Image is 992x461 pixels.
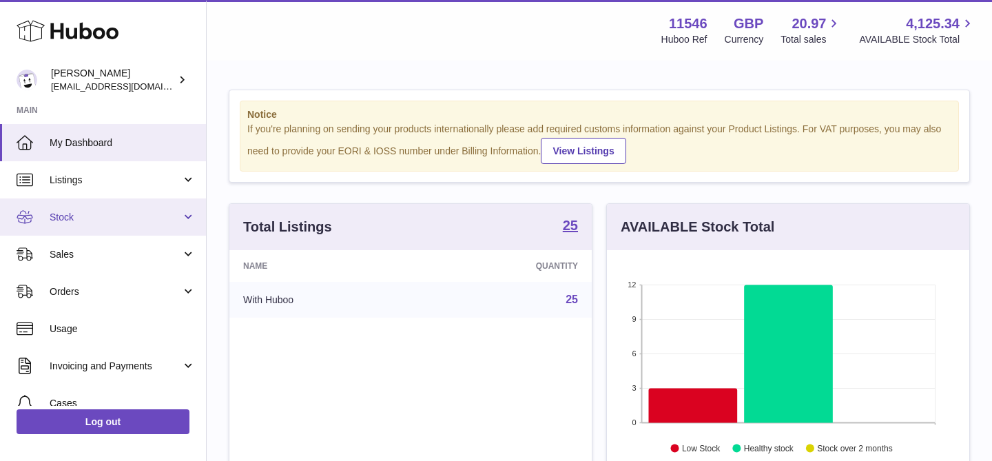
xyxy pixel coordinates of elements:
[247,108,951,121] strong: Notice
[17,409,189,434] a: Log out
[50,397,196,410] span: Cases
[51,81,203,92] span: [EMAIL_ADDRESS][DOMAIN_NAME]
[734,14,763,33] strong: GBP
[50,322,196,336] span: Usage
[247,123,951,164] div: If you're planning on sending your products internationally please add required customs informati...
[781,14,842,46] a: 20.97 Total sales
[566,294,578,305] a: 25
[17,70,37,90] img: Info@stpalo.com
[50,248,181,261] span: Sales
[243,218,332,236] h3: Total Listings
[50,285,181,298] span: Orders
[859,14,975,46] a: 4,125.34 AVAILABLE Stock Total
[628,280,636,289] text: 12
[632,418,636,427] text: 0
[669,14,707,33] strong: 11546
[792,14,826,33] span: 20.97
[632,384,636,392] text: 3
[744,443,794,453] text: Healthy stock
[50,360,181,373] span: Invoicing and Payments
[859,33,975,46] span: AVAILABLE Stock Total
[563,218,578,232] strong: 25
[682,443,721,453] text: Low Stock
[725,33,764,46] div: Currency
[229,250,420,282] th: Name
[51,67,175,93] div: [PERSON_NAME]
[632,315,636,323] text: 9
[632,349,636,358] text: 6
[50,211,181,224] span: Stock
[621,218,774,236] h3: AVAILABLE Stock Total
[661,33,707,46] div: Huboo Ref
[563,218,578,235] a: 25
[541,138,626,164] a: View Listings
[420,250,592,282] th: Quantity
[781,33,842,46] span: Total sales
[50,136,196,150] span: My Dashboard
[50,174,181,187] span: Listings
[906,14,960,33] span: 4,125.34
[229,282,420,318] td: With Huboo
[817,443,892,453] text: Stock over 2 months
